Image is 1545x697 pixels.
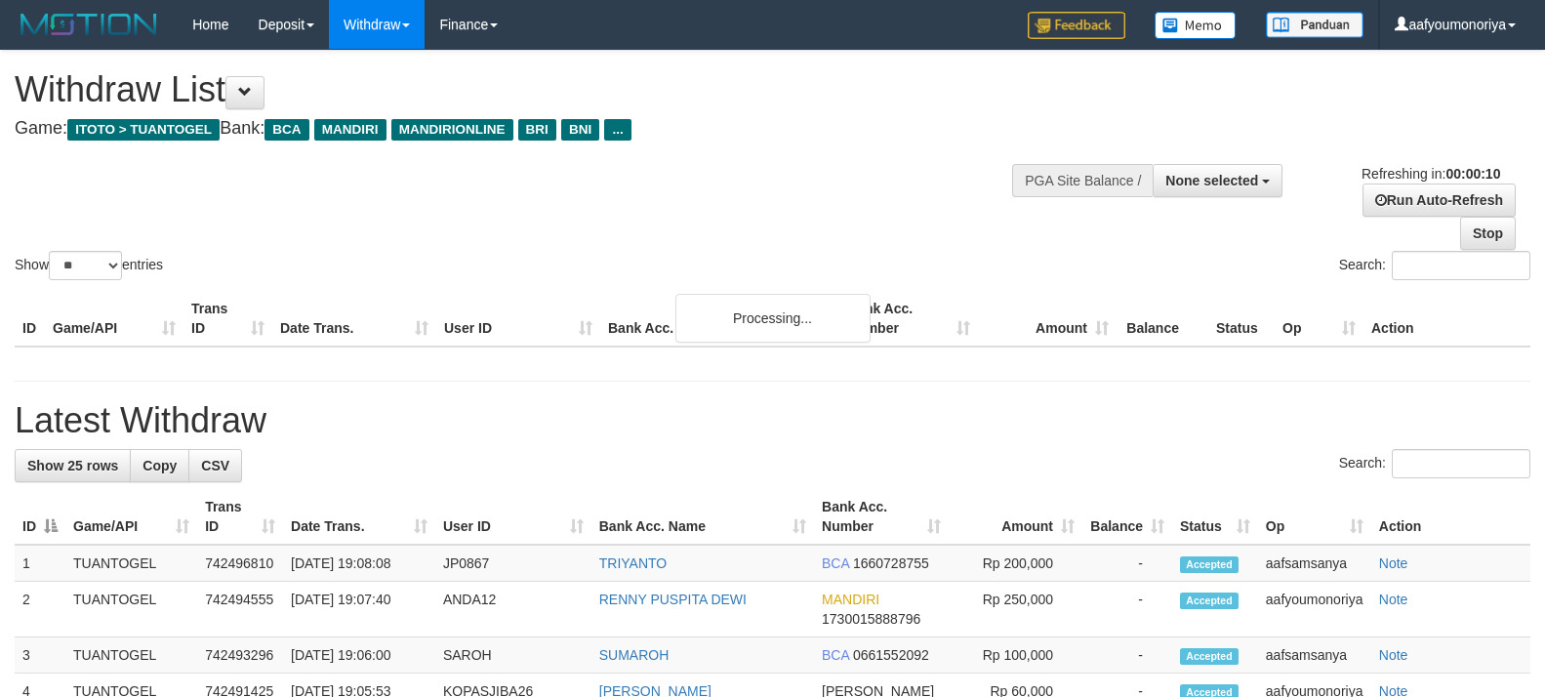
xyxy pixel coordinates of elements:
td: 1 [15,545,65,582]
td: TUANTOGEL [65,545,197,582]
span: CSV [201,458,229,473]
span: BCA [264,119,308,141]
span: MANDIRIONLINE [391,119,513,141]
strong: 00:00:10 [1445,166,1500,182]
span: Copy 1730015888796 to clipboard [822,611,920,627]
span: Copy 1660728755 to clipboard [853,555,929,571]
th: Date Trans.: activate to sort column ascending [283,489,435,545]
th: Bank Acc. Number: activate to sort column ascending [814,489,949,545]
td: - [1082,637,1172,674]
th: Action [1363,291,1530,347]
a: Note [1379,555,1408,571]
span: None selected [1165,173,1258,188]
span: Refreshing in: [1362,166,1500,182]
th: ID [15,291,45,347]
td: 742494555 [197,582,283,637]
img: Feedback.jpg [1028,12,1125,39]
img: Button%20Memo.svg [1155,12,1237,39]
th: Amount: activate to sort column ascending [949,489,1082,545]
td: TUANTOGEL [65,637,197,674]
h4: Game: Bank: [15,119,1010,139]
span: BNI [561,119,599,141]
td: 2 [15,582,65,637]
td: [DATE] 19:08:08 [283,545,435,582]
th: Balance: activate to sort column ascending [1082,489,1172,545]
td: [DATE] 19:07:40 [283,582,435,637]
th: Balance [1117,291,1208,347]
img: MOTION_logo.png [15,10,163,39]
th: Status: activate to sort column ascending [1172,489,1258,545]
a: Note [1379,592,1408,607]
td: SAROH [435,637,591,674]
th: Trans ID [183,291,272,347]
a: Show 25 rows [15,449,131,482]
td: [DATE] 19:06:00 [283,637,435,674]
th: User ID [436,291,600,347]
th: Bank Acc. Name [600,291,839,347]
th: Bank Acc. Number [839,291,978,347]
th: Trans ID: activate to sort column ascending [197,489,283,545]
td: 742493296 [197,637,283,674]
label: Show entries [15,251,163,280]
a: Note [1379,647,1408,663]
a: RENNY PUSPITA DEWI [599,592,747,607]
div: Processing... [675,294,871,343]
h1: Latest Withdraw [15,401,1530,440]
span: BCA [822,647,849,663]
td: ANDA12 [435,582,591,637]
th: Date Trans. [272,291,436,347]
a: Stop [1460,217,1516,250]
td: JP0867 [435,545,591,582]
span: Copy [142,458,177,473]
button: None selected [1153,164,1282,197]
span: BRI [518,119,556,141]
td: 3 [15,637,65,674]
a: Copy [130,449,189,482]
td: TUANTOGEL [65,582,197,637]
th: Bank Acc. Name: activate to sort column ascending [591,489,814,545]
td: Rp 200,000 [949,545,1082,582]
th: ID: activate to sort column descending [15,489,65,545]
th: Op: activate to sort column ascending [1258,489,1371,545]
td: 742496810 [197,545,283,582]
th: User ID: activate to sort column ascending [435,489,591,545]
span: MANDIRI [822,592,879,607]
input: Search: [1392,251,1530,280]
th: Op [1275,291,1363,347]
th: Amount [978,291,1117,347]
td: - [1082,545,1172,582]
td: aafyoumonoriya [1258,582,1371,637]
td: aafsamsanya [1258,545,1371,582]
label: Search: [1339,251,1530,280]
span: MANDIRI [314,119,386,141]
span: Accepted [1180,593,1239,609]
span: Accepted [1180,648,1239,665]
a: TRIYANTO [599,555,668,571]
a: SUMAROH [599,647,670,663]
span: Copy 0661552092 to clipboard [853,647,929,663]
span: BCA [822,555,849,571]
a: CSV [188,449,242,482]
a: Run Auto-Refresh [1362,184,1516,217]
td: - [1082,582,1172,637]
select: Showentries [49,251,122,280]
td: aafsamsanya [1258,637,1371,674]
td: Rp 100,000 [949,637,1082,674]
th: Game/API: activate to sort column ascending [65,489,197,545]
input: Search: [1392,449,1530,478]
span: Show 25 rows [27,458,118,473]
span: ITOTO > TUANTOGEL [67,119,220,141]
td: Rp 250,000 [949,582,1082,637]
th: Action [1371,489,1530,545]
h1: Withdraw List [15,70,1010,109]
div: PGA Site Balance / [1012,164,1153,197]
th: Game/API [45,291,183,347]
span: Accepted [1180,556,1239,573]
th: Status [1208,291,1275,347]
label: Search: [1339,449,1530,478]
img: panduan.png [1266,12,1363,38]
span: ... [604,119,630,141]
